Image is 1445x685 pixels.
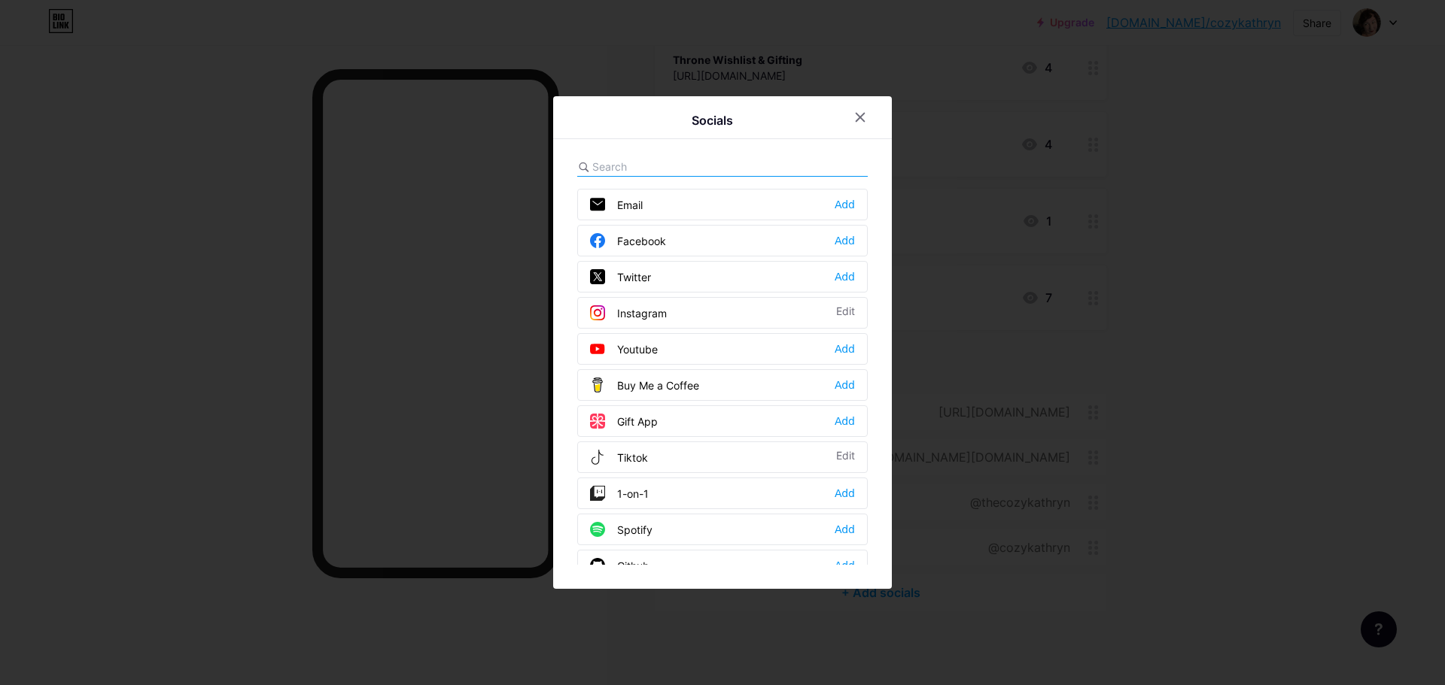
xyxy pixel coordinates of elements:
[835,269,855,284] div: Add
[835,558,855,573] div: Add
[835,522,855,537] div: Add
[835,377,855,393] div: Add
[835,414,855,429] div: Add
[590,377,699,393] div: Buy Me a Coffee
[590,341,658,356] div: Youtube
[590,269,651,284] div: Twitter
[590,197,643,212] div: Email
[835,486,855,501] div: Add
[835,233,855,248] div: Add
[836,305,855,320] div: Edit
[590,233,666,248] div: Facebook
[692,111,733,129] div: Socials
[835,341,855,356] div: Add
[590,486,649,501] div: 1-on-1
[590,305,667,320] div: Instagram
[836,450,855,465] div: Edit
[835,197,855,212] div: Add
[592,159,759,174] input: Search
[590,522,653,537] div: Spotify
[590,414,658,429] div: Gift App
[590,558,649,573] div: Github
[590,450,648,465] div: Tiktok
